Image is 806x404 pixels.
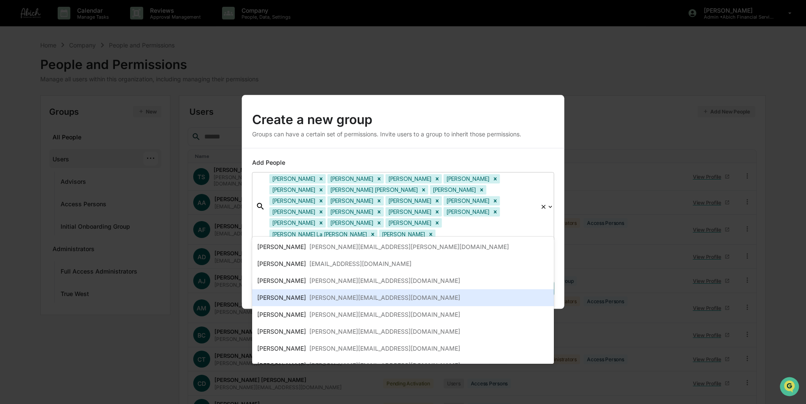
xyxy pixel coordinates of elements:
div: Remove Connor Depew [419,185,428,194]
div: Remove Ashley Jacob [433,174,442,183]
div: [PERSON_NAME] [328,174,375,183]
div: Remove Karina Diaz [491,207,500,216]
div: [PERSON_NAME][EMAIL_ADDRESS][DOMAIN_NAME] [309,327,460,337]
a: Powered byPylon [60,143,103,150]
div: Remove Aiden Dougherty [375,174,384,183]
div: Remove Cesar Torres [317,185,326,194]
div: [PERSON_NAME] [270,185,317,194]
div: [PERSON_NAME][EMAIL_ADDRESS][PERSON_NAME][DOMAIN_NAME] [309,242,509,252]
div: [PERSON_NAME] [PERSON_NAME] [328,185,419,194]
div: Remove Henry Fuentes [317,207,326,216]
img: 1746055101610-c473b297-6a78-478c-a979-82029cc54cd1 [8,65,24,80]
div: Remove Isabella Riitano [433,196,442,205]
div: [PERSON_NAME] [257,360,306,371]
a: 🖐️Preclearance [5,103,58,119]
div: [PERSON_NAME] [444,196,491,205]
div: [PERSON_NAME] [386,174,433,183]
div: [PERSON_NAME] La [PERSON_NAME] [270,230,368,239]
div: Remove Emily Page [477,185,486,194]
div: Remove Justin Dobak [317,218,326,227]
div: Remove Noah Motechin [375,218,384,227]
div: Remove Joshua Barbin [433,207,442,216]
div: [PERSON_NAME] [257,343,306,354]
span: Add People [252,159,285,166]
div: Remove Joshua Choi [375,207,384,216]
span: Data Lookup [17,123,53,131]
span: Preclearance [17,107,55,115]
div: [PERSON_NAME] [270,196,317,205]
div: [PERSON_NAME] [379,230,426,239]
div: 🔎 [8,124,15,130]
div: [PERSON_NAME] [257,276,306,286]
div: Groups can have a certain set of permissions. Invite users to a group to inherit those permissions. [252,130,554,138]
div: [PERSON_NAME][EMAIL_ADDRESS][DOMAIN_NAME] [309,293,460,303]
div: [PERSON_NAME][EMAIL_ADDRESS][DOMAIN_NAME] [309,343,460,354]
div: [PERSON_NAME][EMAIL_ADDRESS][DOMAIN_NAME] [309,276,460,286]
div: [PERSON_NAME] [270,218,317,227]
div: Create a new group [252,105,554,127]
div: [PERSON_NAME] [328,218,375,227]
div: [PERSON_NAME] [328,196,375,205]
div: Remove Pedro Ordunez La Rosa [368,230,378,239]
span: Attestations [70,107,105,115]
button: Start new chat [144,67,154,77]
div: 🗄️ [61,108,68,114]
div: We're available if you need us! [29,73,107,80]
div: [PERSON_NAME] [444,174,491,183]
div: [PERSON_NAME] [386,207,433,216]
iframe: Open customer support [779,376,802,399]
div: Remove Brenda Carbajal [491,174,500,183]
div: [PERSON_NAME] [430,185,477,194]
a: 🔎Data Lookup [5,119,57,135]
div: [PERSON_NAME] [270,174,317,183]
div: [PERSON_NAME] [386,218,433,227]
span: Pylon [84,144,103,150]
div: [PERSON_NAME] [257,310,306,320]
div: [PERSON_NAME] [257,293,306,303]
div: Remove Thomas Bryan [426,230,436,239]
div: Remove Matthew Hutchison [433,218,442,227]
div: Start new chat [29,65,139,73]
div: [PERSON_NAME] [257,259,306,269]
p: How can we help? [8,18,154,31]
div: [PERSON_NAME] [257,242,306,252]
div: [PERSON_NAME] [328,207,375,216]
div: [PERSON_NAME] [257,327,306,337]
div: Remove Daniel Gribbin [317,196,326,205]
div: [PERSON_NAME] [386,196,433,205]
div: [PERSON_NAME][EMAIL_ADDRESS][DOMAIN_NAME] [309,360,460,371]
div: [PERSON_NAME][EMAIL_ADDRESS][DOMAIN_NAME] [309,310,460,320]
div: Remove Abraham Abich [317,174,326,183]
div: Remove Hannah Arriola [491,196,500,205]
a: 🗄️Attestations [58,103,108,119]
div: [EMAIL_ADDRESS][DOMAIN_NAME] [309,259,411,269]
div: [PERSON_NAME] [270,207,317,216]
button: Save [519,278,554,299]
div: 🖐️ [8,108,15,114]
div: Remove Haley Brodnak [375,196,384,205]
div: [PERSON_NAME] [444,207,491,216]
